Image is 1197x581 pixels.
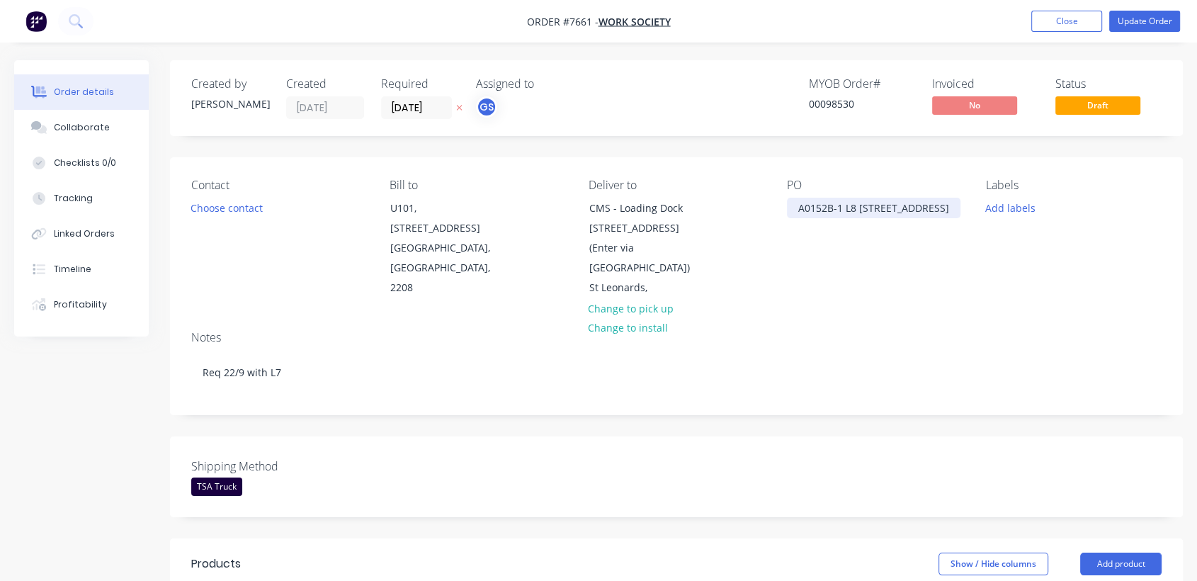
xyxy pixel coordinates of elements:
[381,77,459,91] div: Required
[787,179,963,192] div: PO
[577,198,719,298] div: CMS - Loading Dock [STREET_ADDRESS] (Enter via [GEOGRAPHIC_DATA])St Leonards,
[581,298,681,317] button: Change to pick up
[809,77,915,91] div: MYOB Order #
[191,179,367,192] div: Contact
[14,74,149,110] button: Order details
[589,179,764,192] div: Deliver to
[527,15,598,28] span: Order #7661 -
[977,198,1043,217] button: Add labels
[1031,11,1102,32] button: Close
[476,77,618,91] div: Assigned to
[787,198,960,218] div: A0152B-1 L8 [STREET_ADDRESS]
[54,121,110,134] div: Collaborate
[581,318,676,337] button: Change to install
[191,96,269,111] div: [PERSON_NAME]
[191,77,269,91] div: Created by
[809,96,915,111] div: 00098530
[54,227,115,240] div: Linked Orders
[14,145,149,181] button: Checklists 0/0
[25,11,47,32] img: Factory
[932,77,1038,91] div: Invoiced
[390,179,565,192] div: Bill to
[1080,553,1162,575] button: Add product
[54,157,116,169] div: Checklists 0/0
[191,478,242,496] div: TSA Truck
[1055,77,1162,91] div: Status
[14,252,149,287] button: Timeline
[1109,11,1180,32] button: Update Order
[1055,96,1140,114] span: Draft
[14,287,149,322] button: Profitability
[54,263,91,276] div: Timeline
[191,331,1162,344] div: Notes
[986,179,1162,192] div: Labels
[191,555,241,572] div: Products
[191,458,368,475] label: Shipping Method
[54,298,107,311] div: Profitability
[938,553,1048,575] button: Show / Hide columns
[286,77,364,91] div: Created
[589,198,707,278] div: CMS - Loading Dock [STREET_ADDRESS] (Enter via [GEOGRAPHIC_DATA])
[598,15,671,28] a: Work Society
[183,198,271,217] button: Choose contact
[378,198,520,298] div: U101, [STREET_ADDRESS][GEOGRAPHIC_DATA], [GEOGRAPHIC_DATA], 2208
[191,351,1162,394] div: Req 22/9 with L7
[14,110,149,145] button: Collaborate
[14,181,149,216] button: Tracking
[589,278,707,298] div: St Leonards,
[476,96,497,118] button: GS
[54,192,93,205] div: Tracking
[932,96,1017,114] span: No
[14,216,149,252] button: Linked Orders
[54,86,114,98] div: Order details
[390,238,508,298] div: [GEOGRAPHIC_DATA], [GEOGRAPHIC_DATA], 2208
[390,198,508,238] div: U101, [STREET_ADDRESS]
